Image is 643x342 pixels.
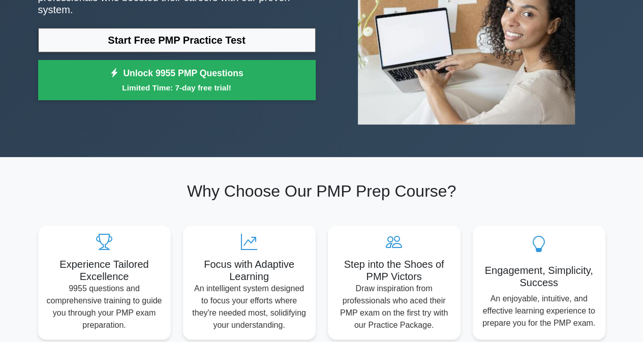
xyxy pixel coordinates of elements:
[336,258,452,283] h5: Step into the Shoes of PMP Victors
[336,283,452,331] p: Draw inspiration from professionals who aced their PMP exam on the first try with our Practice Pa...
[191,283,308,331] p: An intelligent system designed to focus your efforts where they're needed most, solidifying your ...
[191,258,308,283] h5: Focus with Adaptive Learning
[46,283,163,331] p: 9955 questions and comprehensive training to guide you through your PMP exam preparation.
[38,28,316,52] a: Start Free PMP Practice Test
[38,60,316,101] a: Unlock 9955 PMP QuestionsLimited Time: 7-day free trial!
[38,181,605,201] h2: Why Choose Our PMP Prep Course?
[51,82,303,94] small: Limited Time: 7-day free trial!
[481,293,597,329] p: An enjoyable, intuitive, and effective learning experience to prepare you for the PMP exam.
[481,264,597,289] h5: Engagement, Simplicity, Success
[46,258,163,283] h5: Experience Tailored Excellence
